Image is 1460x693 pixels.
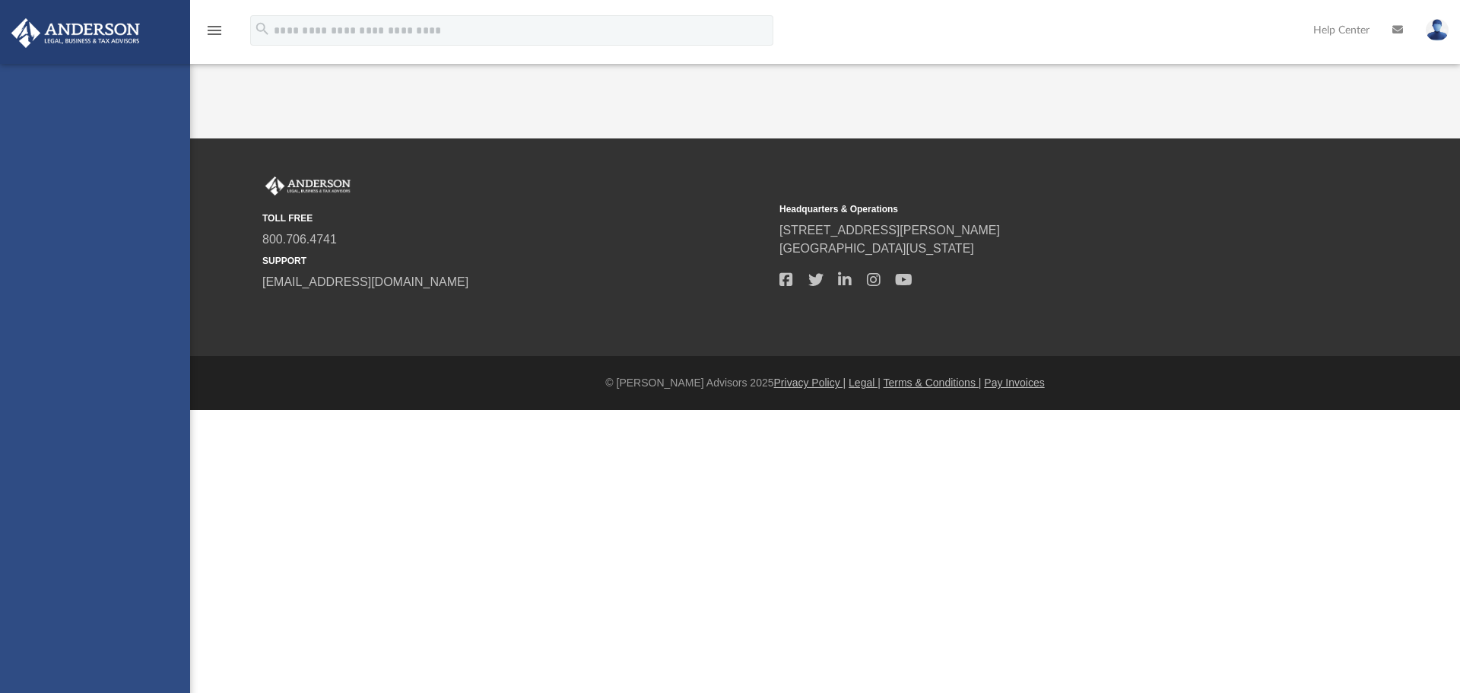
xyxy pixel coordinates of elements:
i: search [254,21,271,37]
img: User Pic [1426,19,1449,41]
a: Legal | [849,377,881,389]
small: Headquarters & Operations [779,202,1286,216]
a: Privacy Policy | [774,377,846,389]
i: menu [205,21,224,40]
a: Terms & Conditions | [884,377,982,389]
a: Pay Invoices [984,377,1044,389]
a: 800.706.4741 [262,233,337,246]
a: [EMAIL_ADDRESS][DOMAIN_NAME] [262,275,468,288]
img: Anderson Advisors Platinum Portal [7,18,144,48]
a: [STREET_ADDRESS][PERSON_NAME] [779,224,1000,237]
small: TOLL FREE [262,211,769,225]
div: © [PERSON_NAME] Advisors 2025 [190,375,1460,391]
small: SUPPORT [262,254,769,268]
a: menu [205,29,224,40]
img: Anderson Advisors Platinum Portal [262,176,354,196]
a: [GEOGRAPHIC_DATA][US_STATE] [779,242,974,255]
